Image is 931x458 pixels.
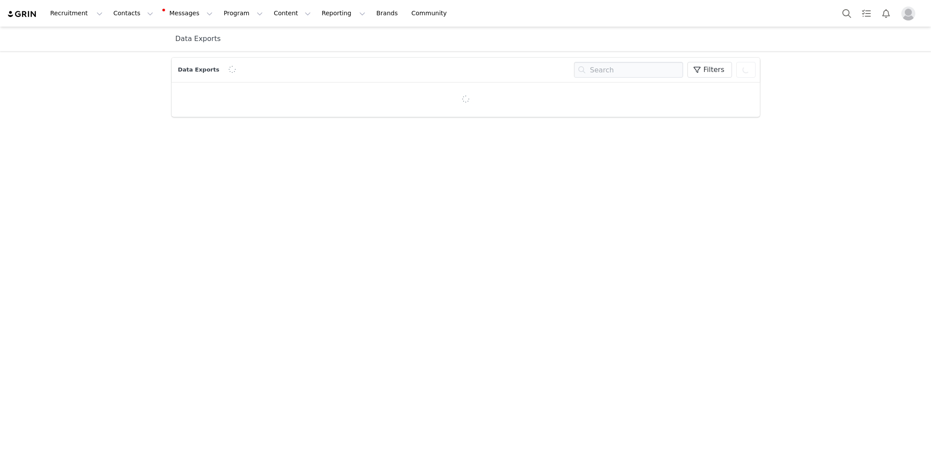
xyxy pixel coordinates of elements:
button: Program [218,3,268,23]
img: grin logo [7,10,38,18]
a: Community [406,3,456,23]
input: Search [574,62,683,78]
button: Filters [687,62,732,78]
div: Data Exports [176,65,224,74]
button: Reporting [316,3,371,23]
a: Tasks [857,3,876,23]
button: Search [837,3,856,23]
a: Brands [371,3,405,23]
button: Messages [159,3,218,23]
button: Contacts [108,3,158,23]
button: Content [268,3,316,23]
button: Notifications [876,3,896,23]
img: placeholder-profile.jpg [901,7,915,21]
span: Filters [704,65,725,75]
button: Profile [896,7,924,21]
button: Recruitment [45,3,108,23]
